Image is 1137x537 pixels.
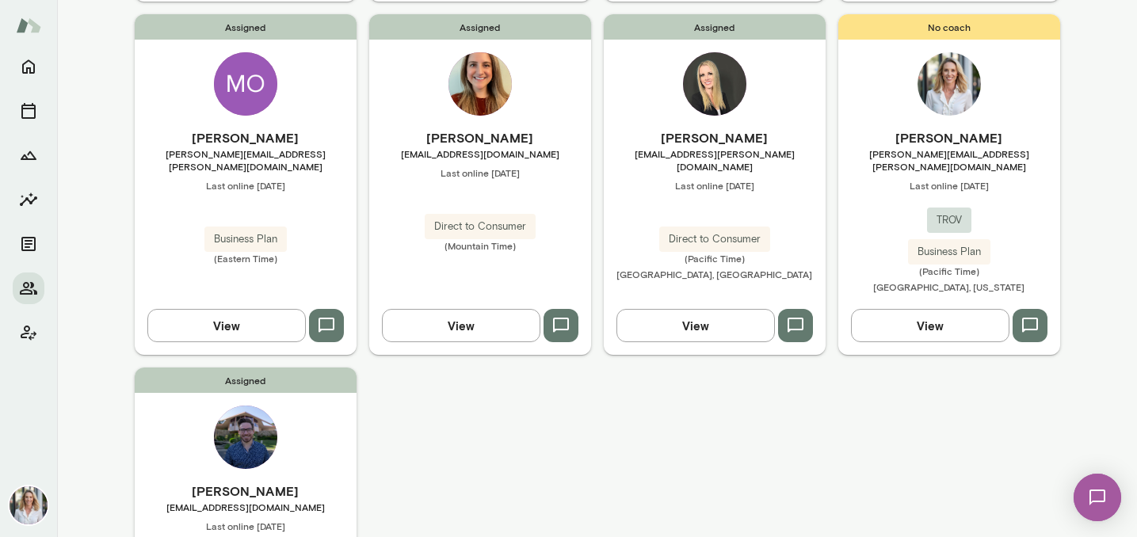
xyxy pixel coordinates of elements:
button: Insights [13,184,44,215]
button: Client app [13,317,44,348]
button: Sessions [13,95,44,127]
button: View [616,309,775,342]
img: Molly Wolfe [214,52,277,116]
span: (Eastern Time) [135,252,357,265]
span: [GEOGRAPHIC_DATA], [US_STATE] [873,281,1024,292]
button: View [851,309,1009,342]
button: View [147,309,306,342]
span: Assigned [369,14,591,40]
button: Members [13,272,44,304]
h6: [PERSON_NAME] [838,128,1060,147]
span: Direct to Consumer [425,219,536,234]
span: Last online [DATE] [135,179,357,192]
span: [PERSON_NAME][EMAIL_ADDRESS][PERSON_NAME][DOMAIN_NAME] [838,147,1060,173]
span: [PERSON_NAME][EMAIL_ADDRESS][PERSON_NAME][DOMAIN_NAME] [135,147,357,173]
button: Documents [13,228,44,260]
span: Last online [DATE] [135,520,357,532]
button: Growth Plan [13,139,44,171]
img: Jordan Schultz [214,406,277,469]
span: Assigned [135,14,357,40]
span: (Pacific Time) [604,252,826,265]
span: [GEOGRAPHIC_DATA], [GEOGRAPHIC_DATA] [616,268,812,280]
span: Business Plan [908,244,990,260]
img: Mento [16,10,41,40]
span: Last online [DATE] [369,166,591,179]
h6: [PERSON_NAME] [135,128,357,147]
span: [EMAIL_ADDRESS][DOMAIN_NAME] [369,147,591,160]
span: (Pacific Time) [838,265,1060,277]
span: No coach [838,14,1060,40]
button: Home [13,51,44,82]
h6: [PERSON_NAME] [369,128,591,147]
h6: [PERSON_NAME] [604,128,826,147]
img: Maren [448,52,512,116]
h6: [PERSON_NAME] [135,482,357,501]
span: [EMAIL_ADDRESS][DOMAIN_NAME] [135,501,357,513]
img: Jennifer Palazzo [918,52,981,116]
span: Assigned [135,368,357,393]
span: [EMAIL_ADDRESS][PERSON_NAME][DOMAIN_NAME] [604,147,826,173]
span: Assigned [604,14,826,40]
span: TROV [927,212,971,228]
span: Direct to Consumer [659,231,770,247]
img: Lauren Henss [683,52,746,116]
button: View [382,309,540,342]
span: Last online [DATE] [604,179,826,192]
span: (Mountain Time) [369,239,591,252]
span: Business Plan [204,231,287,247]
img: Jennifer Palazzo [10,486,48,524]
span: Last online [DATE] [838,179,1060,192]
